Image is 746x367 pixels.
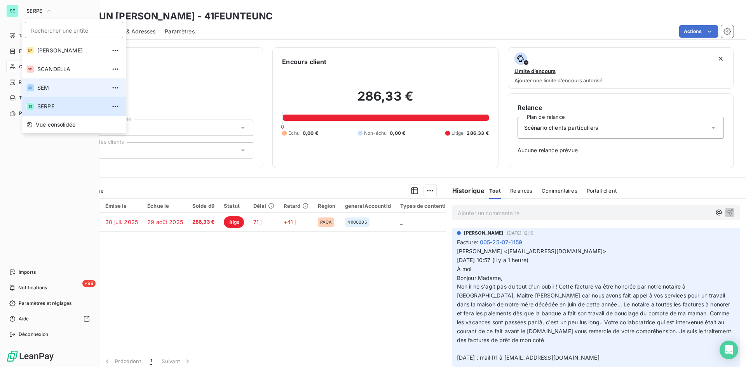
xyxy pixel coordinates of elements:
[19,331,49,338] span: Déconnexion
[37,65,106,73] span: SCANDELLA
[26,103,34,110] div: SE
[26,84,34,92] div: SE
[347,220,367,224] span: 41100005
[320,220,332,224] span: PACA
[451,130,464,137] span: Litige
[390,130,405,137] span: 0,00 €
[192,218,214,226] span: 286,33 €
[507,231,534,235] span: [DATE] 12:19
[542,188,577,194] span: Commentaires
[26,47,34,54] div: DP
[345,203,391,209] div: generalAccountId
[303,130,318,137] span: 0,00 €
[446,186,485,195] h6: Historique
[364,130,387,137] span: Non-échu
[192,203,214,209] div: Solde dû
[253,219,262,225] span: 71 j
[457,275,502,281] span: Bonjour Madame,
[101,28,155,35] span: Contacts & Adresses
[400,203,455,209] div: Types de contentieux
[68,9,273,23] h3: FEUTEUN [PERSON_NAME] - 41FEUNTEUNC
[464,230,504,237] span: [PERSON_NAME]
[480,238,522,246] span: 005-25-07-1159
[19,315,29,322] span: Aide
[518,103,724,112] h6: Relance
[224,203,244,209] div: Statut
[253,203,274,209] div: Délai
[19,63,35,70] span: Clients
[36,121,75,129] span: Vue consolidée
[19,94,35,101] span: Tâches
[6,5,19,17] div: SE
[720,341,738,359] div: Open Intercom Messenger
[318,203,336,209] div: Région
[37,84,106,92] span: SEM
[147,219,183,225] span: 29 août 2025
[284,203,309,209] div: Retard
[19,110,43,117] span: Paiements
[19,300,71,307] span: Paramètres et réglages
[457,257,528,263] span: [DATE] 10:57 (il y a 1 heure)
[489,188,501,194] span: Tout
[457,248,607,254] span: [PERSON_NAME] <[EMAIL_ADDRESS][DOMAIN_NAME]>
[457,283,733,361] span: Non il ne s'agit pas du tout d'un oubli ! Cette facture va être honorée par notre notaire à [GEOG...
[105,219,138,225] span: 30 juil. 2025
[165,28,195,35] span: Paramètres
[25,22,123,38] input: placeholder
[37,47,106,54] span: [PERSON_NAME]
[467,130,488,137] span: 286,33 €
[19,32,55,39] span: Tableau de bord
[587,188,617,194] span: Portail client
[6,313,93,325] a: Aide
[679,25,718,38] button: Actions
[514,77,603,83] span: Ajouter une limite d’encours autorisé
[518,146,724,154] span: Aucune relance prévue
[288,130,300,137] span: Échu
[282,89,488,112] h2: 286,33 €
[514,68,556,74] span: Limite d’encours
[224,216,244,228] span: litige
[37,103,106,110] span: SERPE
[19,269,36,276] span: Imports
[26,65,34,73] div: SC
[26,8,43,14] span: SERPE
[19,48,39,55] span: Factures
[510,188,532,194] span: Relances
[82,280,96,287] span: +99
[18,284,47,291] span: Notifications
[284,219,296,225] span: +41 j
[19,79,39,86] span: Relances
[524,124,598,132] span: Scénario clients particuliers
[63,103,253,113] span: Propriétés Client
[105,203,138,209] div: Émise le
[6,350,54,362] img: Logo LeanPay
[457,266,472,272] span: À moi
[281,123,284,130] span: 0
[400,219,403,225] span: _
[282,57,326,66] h6: Encours client
[150,357,152,365] span: 1
[508,47,734,89] button: Limite d’encoursAjouter une limite d’encours autorisé
[147,203,183,209] div: Échue le
[457,238,478,246] span: Facture :
[47,57,253,66] h6: Informations client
